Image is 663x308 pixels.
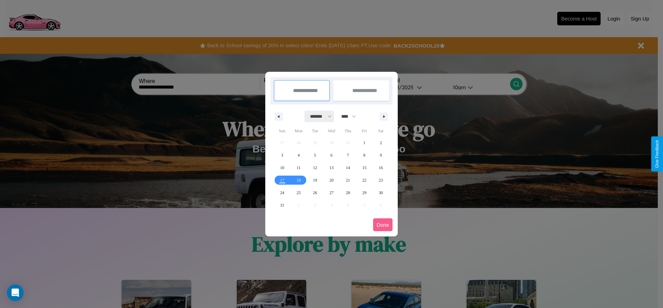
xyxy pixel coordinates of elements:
button: 25 [290,186,307,199]
button: 3 [274,149,290,161]
button: 12 [307,161,323,174]
span: 17 [280,174,284,186]
button: 14 [340,161,356,174]
span: 2 [380,136,382,149]
span: 28 [346,186,350,199]
span: 12 [313,161,317,174]
button: 21 [340,174,356,186]
span: 14 [346,161,350,174]
button: 1 [356,136,372,149]
button: 30 [373,186,389,199]
span: 20 [329,174,334,186]
button: 4 [290,149,307,161]
button: 23 [373,174,389,186]
span: 10 [280,161,284,174]
button: 29 [356,186,372,199]
button: 2 [373,136,389,149]
span: 5 [314,149,316,161]
button: 5 [307,149,323,161]
span: 16 [379,161,383,174]
button: 18 [290,174,307,186]
button: 31 [274,199,290,211]
button: 16 [373,161,389,174]
span: 31 [280,199,284,211]
span: 22 [362,174,367,186]
button: Done [373,218,393,231]
span: Mon [290,125,307,136]
span: 23 [379,174,383,186]
div: Open Intercom Messenger [7,284,24,301]
span: 15 [362,161,367,174]
span: 8 [363,149,365,161]
span: Sun [274,125,290,136]
span: Wed [323,125,339,136]
span: Tue [307,125,323,136]
span: 1 [363,136,365,149]
button: 17 [274,174,290,186]
span: 26 [313,186,317,199]
span: 4 [298,149,300,161]
button: 19 [307,174,323,186]
button: 20 [323,174,339,186]
span: 19 [313,174,317,186]
div: Give Feedback [655,140,660,168]
span: 7 [347,149,349,161]
button: 9 [373,149,389,161]
button: 13 [323,161,339,174]
span: 13 [329,161,334,174]
span: 9 [380,149,382,161]
button: 28 [340,186,356,199]
span: 11 [296,161,301,174]
button: 27 [323,186,339,199]
span: 24 [280,186,284,199]
button: 15 [356,161,372,174]
span: 18 [296,174,301,186]
span: 27 [329,186,334,199]
span: 6 [330,149,333,161]
span: Fri [356,125,372,136]
span: Sat [373,125,389,136]
button: 7 [340,149,356,161]
span: 30 [379,186,383,199]
button: 26 [307,186,323,199]
span: 3 [281,149,283,161]
span: 29 [362,186,367,199]
button: 22 [356,174,372,186]
button: 11 [290,161,307,174]
span: 21 [346,174,350,186]
span: Thu [340,125,356,136]
span: 25 [296,186,301,199]
button: 24 [274,186,290,199]
button: 10 [274,161,290,174]
button: 6 [323,149,339,161]
button: 8 [356,149,372,161]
